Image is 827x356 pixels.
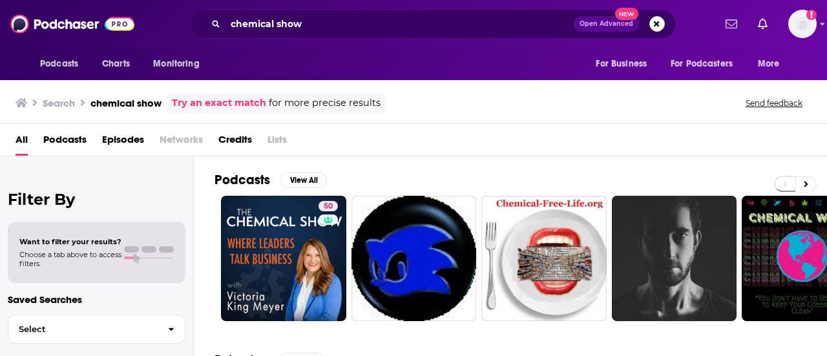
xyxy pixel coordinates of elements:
input: Search podcasts, credits, & more... [225,14,574,34]
span: Open Advanced [580,21,633,27]
a: 50 [319,201,338,211]
a: Charts [94,52,138,76]
button: Show profile menu [788,10,817,38]
h3: chemical show [90,97,162,109]
a: 50 [221,196,346,321]
a: Podcasts [43,129,87,156]
button: open menu [749,52,796,76]
button: open menu [144,52,216,76]
img: User Profile [788,10,817,38]
span: New [615,8,638,20]
a: All [16,129,28,156]
h3: Search [43,97,75,109]
span: Logged in as HavasFormulab2b [788,10,817,38]
span: Lists [267,129,287,156]
span: Charts [102,55,130,73]
button: View All [280,173,327,188]
span: Want to filter your results? [19,237,121,246]
span: Podcasts [40,55,78,73]
button: open menu [31,52,95,76]
span: For Podcasters [671,55,733,73]
span: Choose a tab above to access filters. [19,250,121,268]
a: Show notifications dropdown [753,13,773,35]
img: Podchaser - Follow, Share and Rate Podcasts [10,12,134,36]
div: Search podcasts, credits, & more... [190,9,676,39]
a: PodcastsView All [215,172,327,188]
button: open menu [662,52,751,76]
span: 50 [324,200,333,213]
span: Monitoring [153,55,199,73]
a: Try an exact match [172,96,266,110]
a: Show notifications dropdown [720,13,742,35]
h2: Podcasts [215,172,270,188]
p: Saved Searches [8,293,185,306]
button: Open AdvancedNew [574,16,639,32]
span: Select [8,325,158,333]
span: Networks [160,129,203,156]
a: Episodes [102,129,144,156]
button: Send feedback [742,98,806,109]
a: Credits [218,129,252,156]
span: More [758,55,780,73]
h2: Filter By [8,190,185,209]
button: Select [8,315,185,344]
svg: Add a profile image [806,10,817,20]
span: for more precise results [269,96,381,110]
button: open menu [587,52,663,76]
span: For Business [596,55,647,73]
